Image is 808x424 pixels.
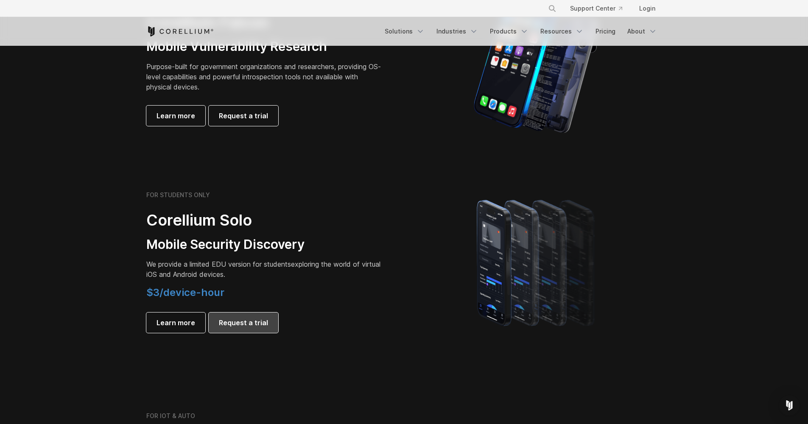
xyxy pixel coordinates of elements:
img: A lineup of four iPhone models becoming more gradient and blurred [460,188,615,336]
div: Navigation Menu [380,24,662,39]
a: Solutions [380,24,430,39]
p: Purpose-built for government organizations and researchers, providing OS-level capabilities and p... [146,61,384,92]
a: Support Center [563,1,629,16]
span: Request a trial [219,111,268,121]
h6: FOR IOT & AUTO [146,412,195,420]
p: exploring the world of virtual iOS and Android devices. [146,259,384,279]
h6: FOR STUDENTS ONLY [146,191,210,199]
div: Open Intercom Messenger [779,395,800,416]
a: Learn more [146,312,205,333]
a: About [622,24,662,39]
a: Login [632,1,662,16]
span: Request a trial [219,318,268,328]
span: We provide a limited EDU version for students [146,260,291,268]
h3: Mobile Vulnerability Research [146,39,384,55]
h2: Corellium Solo [146,211,384,230]
a: Corellium Home [146,26,214,36]
a: Request a trial [209,106,278,126]
span: Learn more [157,318,195,328]
h3: Mobile Security Discovery [146,237,384,253]
span: Learn more [157,111,195,121]
a: Industries [431,24,483,39]
a: Pricing [590,24,621,39]
a: Resources [535,24,589,39]
a: Products [485,24,534,39]
button: Search [545,1,560,16]
a: Learn more [146,106,205,126]
a: Request a trial [209,312,278,333]
span: $3/device-hour [146,286,224,298]
div: Navigation Menu [538,1,662,16]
